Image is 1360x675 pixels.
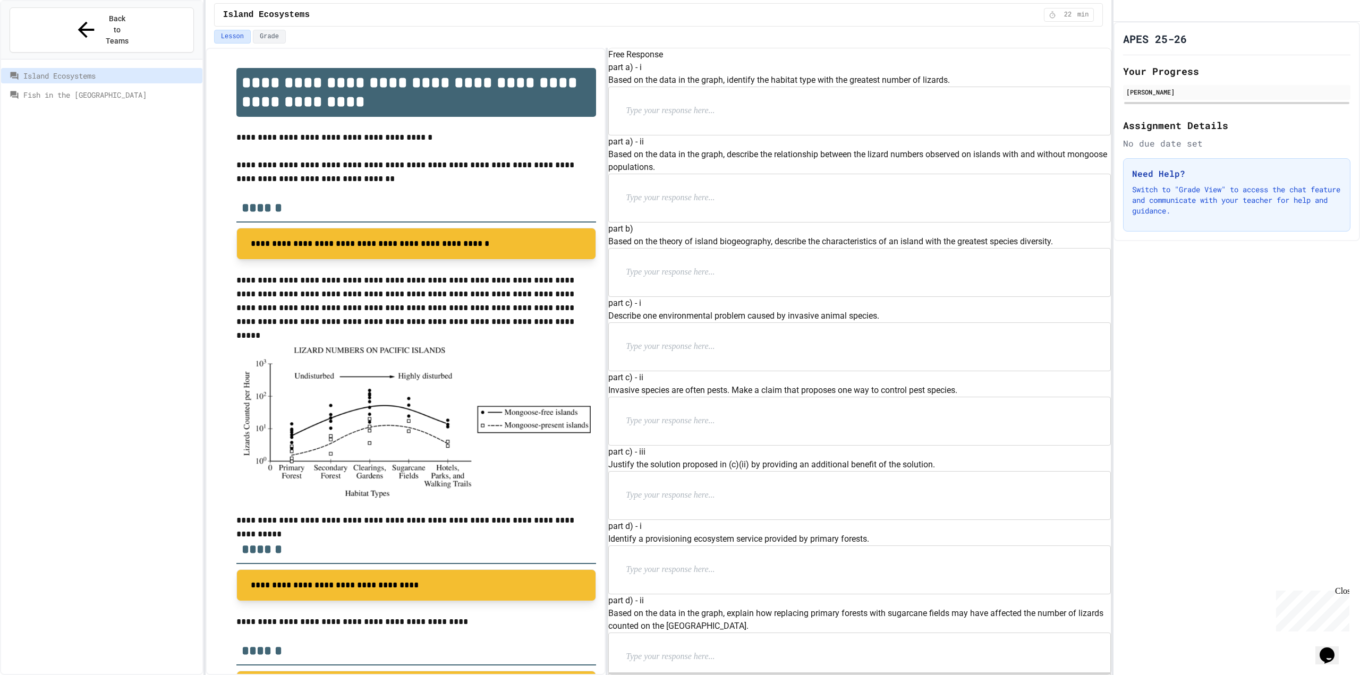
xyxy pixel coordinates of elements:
h6: part c) - i [608,297,1110,310]
p: Invasive species are often pests. Make a claim that proposes one way to control pest species. [608,384,1110,397]
div: Chat with us now!Close [4,4,73,67]
h6: part a) - ii [608,135,1110,148]
h1: APES 25-26 [1123,31,1187,46]
div: [PERSON_NAME] [1126,87,1347,97]
span: Island Ecosystems [223,8,310,21]
p: Switch to "Grade View" to access the chat feature and communicate with your teacher for help and ... [1132,184,1341,216]
iframe: chat widget [1315,633,1349,664]
span: Back to Teams [105,13,130,47]
h6: part b) [608,223,1110,235]
h2: Assignment Details [1123,118,1350,133]
h6: part d) - i [608,520,1110,533]
p: Identify a provisioning ecosystem service provided by primary forests. [608,533,1110,545]
button: Grade [253,30,286,44]
p: Describe one environmental problem caused by invasive animal species. [608,310,1110,322]
p: Justify the solution proposed in (c)(ii) by providing an additional benefit of the solution. [608,458,1110,471]
span: Island Ecosystems [23,70,198,81]
h6: part d) - ii [608,594,1110,607]
button: Lesson [214,30,251,44]
div: No due date set [1123,137,1350,150]
h6: part c) - ii [608,371,1110,384]
span: Fish in the [GEOGRAPHIC_DATA] [23,89,198,100]
span: min [1077,11,1089,19]
button: Back to Teams [10,7,194,53]
iframe: chat widget [1272,586,1349,631]
h6: part a) - i [608,61,1110,74]
h6: Free Response [608,48,1110,61]
p: Based on the theory of island biogeography, describe the characteristics of an island with the gr... [608,235,1110,248]
span: 22 [1059,11,1076,19]
h6: part c) - iii [608,446,1110,458]
p: Based on the data in the graph, explain how replacing primary forests with sugarcane fields may h... [608,607,1110,633]
h3: Need Help? [1132,167,1341,180]
p: Based on the data in the graph, describe the relationship between the lizard numbers observed on ... [608,148,1110,174]
p: Based on the data in the graph, identify the habitat type with the greatest number of lizards. [608,74,1110,87]
h2: Your Progress [1123,64,1350,79]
